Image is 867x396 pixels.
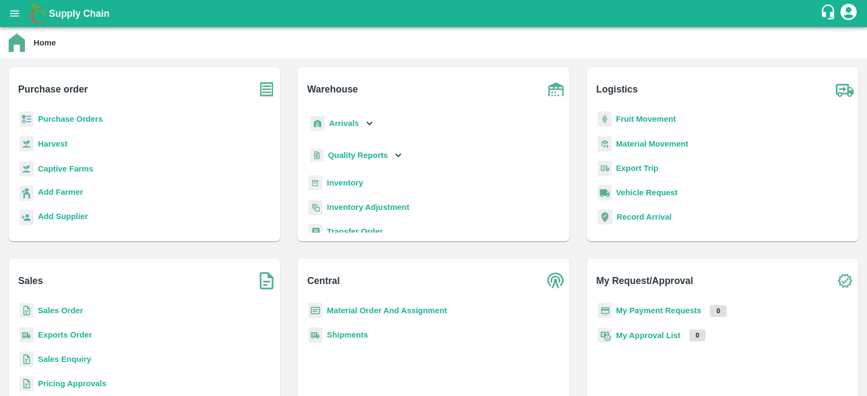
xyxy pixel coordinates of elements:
img: home [9,34,25,52]
img: logo [27,3,49,24]
img: shipments [308,327,322,343]
a: Exports Order [38,331,92,339]
b: Arrivals [329,119,359,128]
a: Inventory [327,179,363,187]
a: Material Order And Assignment [327,306,447,315]
img: inventory [308,200,322,215]
a: Add Supplier [38,210,88,225]
b: Add Farmer [38,188,83,196]
a: Captive Farms [38,164,93,173]
img: sales [20,352,34,367]
b: Purchase order [18,82,88,97]
div: Quality Reports [308,144,404,167]
a: Export Trip [616,164,658,173]
b: Sales [18,273,43,288]
a: My Approval List [616,331,681,340]
img: whArrival [310,116,325,131]
b: My Request/Approval [596,273,693,288]
img: soSales [253,267,280,294]
a: Add Farmer [38,186,83,201]
a: Pricing Approvals [38,379,106,388]
img: supplier [20,210,34,226]
p: 0 [689,329,706,341]
img: shipments [20,327,34,343]
a: Transfer Order [327,227,383,236]
img: harvest [20,136,34,152]
div: account of current user [839,2,858,25]
a: Vehicle Request [616,188,678,197]
b: Home [34,38,56,47]
b: Supply Chain [49,8,109,19]
a: Shipments [327,331,368,339]
b: Quality Reports [328,151,388,160]
img: vehicle [598,185,612,201]
img: material [598,136,612,152]
img: sales [20,376,34,392]
img: farmer [20,186,34,201]
a: Fruit Movement [616,115,676,123]
a: Harvest [38,140,67,148]
b: Central [307,273,340,288]
a: Sales Order [38,306,83,315]
a: Material Movement [616,140,689,148]
a: Supply Chain [49,6,820,21]
a: My Payment Requests [616,306,702,315]
button: open drawer [2,1,27,26]
img: whInventory [308,175,322,191]
div: Arrivals [308,111,376,136]
a: Sales Enquiry [38,355,91,364]
img: purchase [253,76,280,103]
a: Purchase Orders [38,115,103,123]
img: payment [598,303,612,319]
img: harvest [20,161,34,177]
img: central [542,267,570,294]
b: Warehouse [307,82,358,97]
p: 0 [710,305,727,317]
a: Inventory Adjustment [327,203,409,212]
img: centralMaterial [308,303,322,319]
b: Add Supplier [38,212,88,221]
a: Record Arrival [617,213,672,221]
img: whTransfer [308,224,322,240]
img: warehouse [542,76,570,103]
img: sales [20,303,34,319]
b: Logistics [596,82,638,97]
img: reciept [20,111,34,127]
img: fruit [598,111,612,127]
div: customer-support [820,4,839,23]
img: check [831,267,858,294]
img: delivery [598,161,612,176]
img: recordArrival [598,209,612,225]
img: qualityReport [310,149,323,162]
img: approval [598,327,612,344]
img: truck [831,76,858,103]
